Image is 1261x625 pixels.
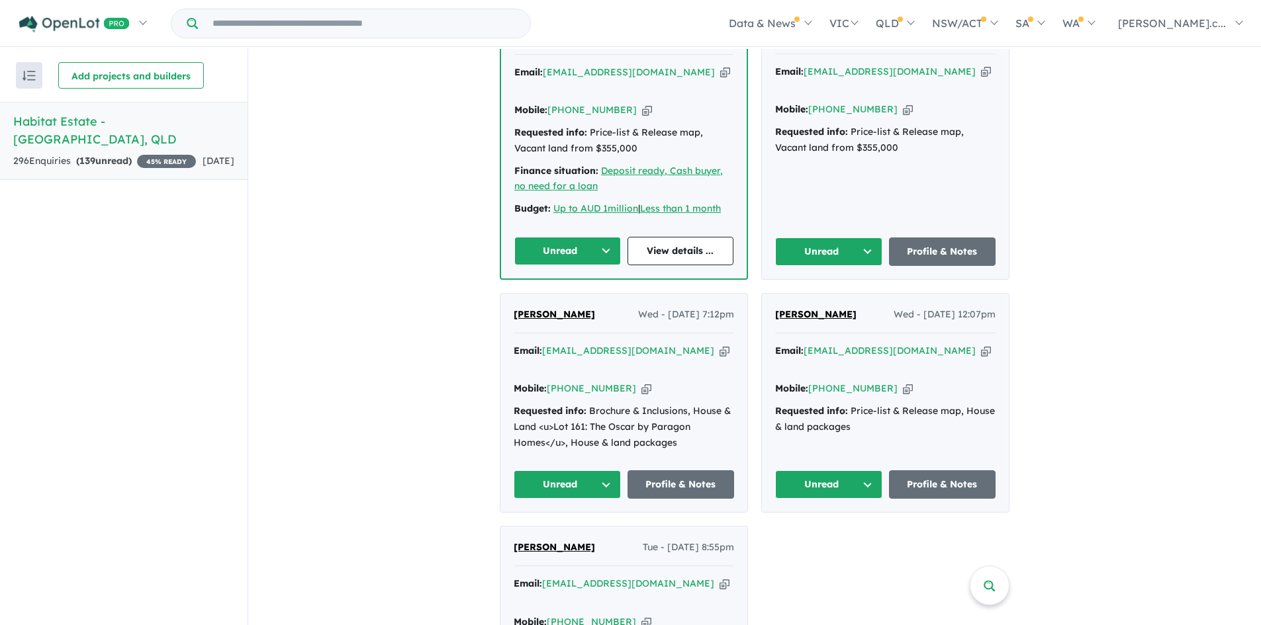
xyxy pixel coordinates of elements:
[889,470,996,499] a: Profile & Notes
[775,403,996,435] div: Price-list & Release map, House & land packages
[542,577,714,589] a: [EMAIL_ADDRESS][DOMAIN_NAME]
[514,403,734,450] div: Brochure & Inclusions, House & Land <u>Lot 161: The Oscar by Paragon Homes</u>, House & land pack...
[514,540,595,556] a: [PERSON_NAME]
[514,405,586,417] strong: Requested info:
[628,237,734,265] a: View details ...
[808,382,898,394] a: [PHONE_NUMBER]
[775,345,804,356] strong: Email:
[775,470,882,499] button: Unread
[19,16,130,32] img: Openlot PRO Logo White
[903,103,913,116] button: Copy
[76,155,132,167] strong: ( unread)
[514,307,595,323] a: [PERSON_NAME]
[775,237,882,266] button: Unread
[775,103,808,115] strong: Mobile:
[775,124,996,156] div: Price-list & Release map, Vacant land from $355,000
[775,126,848,138] strong: Requested info:
[23,71,36,81] img: sort.svg
[514,308,595,320] span: [PERSON_NAME]
[547,382,636,394] a: [PHONE_NUMBER]
[201,9,528,38] input: Try estate name, suburb, builder or developer
[203,155,234,167] span: [DATE]
[640,202,721,214] a: Less than 1 month
[542,345,714,356] a: [EMAIL_ADDRESS][DOMAIN_NAME]
[514,104,547,116] strong: Mobile:
[514,237,621,265] button: Unread
[775,307,857,323] a: [PERSON_NAME]
[1118,17,1226,30] span: [PERSON_NAME].c...
[514,126,587,138] strong: Requested info:
[775,308,857,320] span: [PERSON_NAME]
[804,345,976,356] a: [EMAIL_ADDRESS][DOMAIN_NAME]
[720,344,729,358] button: Copy
[775,382,808,394] strong: Mobile:
[514,577,542,589] strong: Email:
[514,66,543,78] strong: Email:
[642,103,652,117] button: Copy
[804,65,976,77] a: [EMAIL_ADDRESS][DOMAIN_NAME]
[514,382,547,394] strong: Mobile:
[981,65,991,79] button: Copy
[775,405,848,417] strong: Requested info:
[514,202,551,214] strong: Budget:
[514,470,621,499] button: Unread
[775,65,804,77] strong: Email:
[13,153,196,169] div: 296 Enquir ies
[808,103,898,115] a: [PHONE_NUMBER]
[514,165,598,177] strong: Finance situation:
[628,470,735,499] a: Profile & Notes
[514,201,733,217] div: |
[547,104,637,116] a: [PHONE_NUMBER]
[981,344,991,358] button: Copy
[903,382,913,396] button: Copy
[643,540,734,556] span: Tue - [DATE] 8:55pm
[514,541,595,553] span: [PERSON_NAME]
[137,155,196,168] span: 45 % READY
[514,165,723,192] a: Deposit ready, Cash buyer, no need for a loan
[543,66,715,78] a: [EMAIL_ADDRESS][DOMAIN_NAME]
[79,155,95,167] span: 139
[13,112,234,148] h5: Habitat Estate - [GEOGRAPHIC_DATA] , QLD
[894,307,996,323] span: Wed - [DATE] 12:07pm
[638,307,734,323] span: Wed - [DATE] 7:12pm
[553,202,638,214] a: Up to AUD 1million
[641,382,651,396] button: Copy
[514,345,542,356] strong: Email:
[58,62,204,89] button: Add projects and builders
[720,65,730,79] button: Copy
[720,577,729,591] button: Copy
[889,237,996,266] a: Profile & Notes
[514,125,733,157] div: Price-list & Release map, Vacant land from $355,000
